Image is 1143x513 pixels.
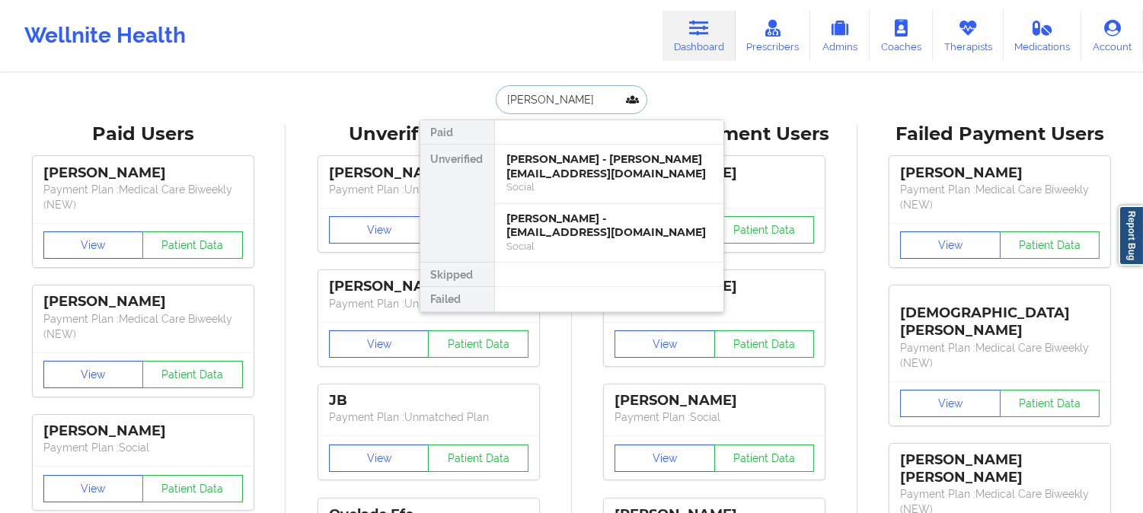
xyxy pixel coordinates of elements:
[810,11,870,61] a: Admins
[43,311,243,342] p: Payment Plan : Medical Care Biweekly (NEW)
[1000,390,1100,417] button: Patient Data
[428,444,528,472] button: Patient Data
[714,444,815,472] button: Patient Data
[43,361,144,388] button: View
[714,330,815,358] button: Patient Data
[329,444,429,472] button: View
[43,164,243,182] div: [PERSON_NAME]
[900,390,1001,417] button: View
[736,11,811,61] a: Prescribers
[43,475,144,502] button: View
[615,444,715,472] button: View
[615,330,715,358] button: View
[507,212,711,240] div: [PERSON_NAME] - [EMAIL_ADDRESS][DOMAIN_NAME]
[662,11,736,61] a: Dashboard
[329,296,528,311] p: Payment Plan : Unmatched Plan
[507,240,711,253] div: Social
[900,293,1100,339] div: [DEMOGRAPHIC_DATA][PERSON_NAME]
[1004,11,1082,61] a: Medications
[142,231,243,259] button: Patient Data
[329,409,528,425] p: Payment Plan : Unmatched Plan
[43,293,243,311] div: [PERSON_NAME]
[142,361,243,388] button: Patient Data
[329,182,528,197] p: Payment Plan : Unmatched Plan
[900,340,1100,371] p: Payment Plan : Medical Care Biweekly (NEW)
[420,287,494,311] div: Failed
[900,164,1100,182] div: [PERSON_NAME]
[11,123,275,146] div: Paid Users
[43,422,243,440] div: [PERSON_NAME]
[329,216,429,244] button: View
[900,182,1100,212] p: Payment Plan : Medical Care Biweekly (NEW)
[420,120,494,145] div: Paid
[43,182,243,212] p: Payment Plan : Medical Care Biweekly (NEW)
[1000,231,1100,259] button: Patient Data
[507,152,711,180] div: [PERSON_NAME] - [PERSON_NAME][EMAIL_ADDRESS][DOMAIN_NAME]
[420,263,494,287] div: Skipped
[507,180,711,193] div: Social
[868,123,1132,146] div: Failed Payment Users
[329,278,528,295] div: [PERSON_NAME]
[329,392,528,409] div: JB
[1119,206,1143,266] a: Report Bug
[933,11,1004,61] a: Therapists
[1081,11,1143,61] a: Account
[714,216,815,244] button: Patient Data
[142,475,243,502] button: Patient Data
[43,231,144,259] button: View
[615,409,814,425] p: Payment Plan : Social
[428,330,528,358] button: Patient Data
[900,451,1100,486] div: [PERSON_NAME] [PERSON_NAME]
[615,392,814,409] div: [PERSON_NAME]
[420,145,494,263] div: Unverified
[870,11,933,61] a: Coaches
[900,231,1001,259] button: View
[296,123,560,146] div: Unverified Users
[43,440,243,455] p: Payment Plan : Social
[329,330,429,358] button: View
[329,164,528,182] div: [PERSON_NAME]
